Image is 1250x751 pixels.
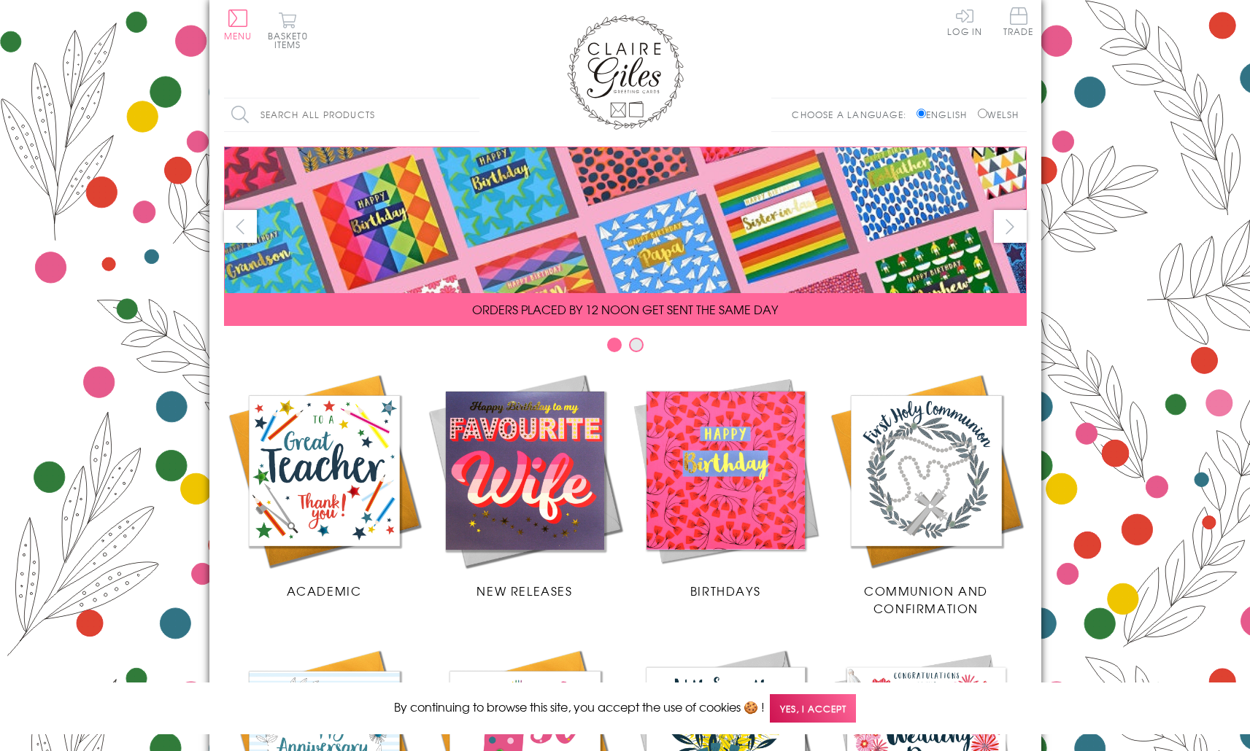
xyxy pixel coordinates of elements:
[567,15,684,130] img: Claire Giles Greetings Cards
[224,210,257,243] button: prev
[465,98,479,131] input: Search
[224,98,479,131] input: Search all products
[224,29,252,42] span: Menu
[978,108,1019,121] label: Welsh
[864,582,988,617] span: Communion and Confirmation
[629,338,644,352] button: Carousel Page 2
[477,582,572,599] span: New Releases
[224,9,252,40] button: Menu
[917,109,926,118] input: English
[224,337,1027,359] div: Carousel Pagination
[224,370,425,599] a: Academic
[690,582,760,599] span: Birthdays
[274,29,308,51] span: 0 items
[792,108,914,121] p: Choose a language:
[472,300,778,318] span: ORDERS PLACED BY 12 NOON GET SENT THE SAME DAY
[826,370,1027,617] a: Communion and Confirmation
[978,109,987,118] input: Welsh
[607,338,622,352] button: Carousel Page 1 (Current Slide)
[770,694,856,723] span: Yes, I accept
[994,210,1027,243] button: next
[1003,7,1034,39] a: Trade
[947,7,982,36] a: Log In
[917,108,974,121] label: English
[268,12,308,49] button: Basket0 items
[425,370,625,599] a: New Releases
[287,582,362,599] span: Academic
[1003,7,1034,36] span: Trade
[625,370,826,599] a: Birthdays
